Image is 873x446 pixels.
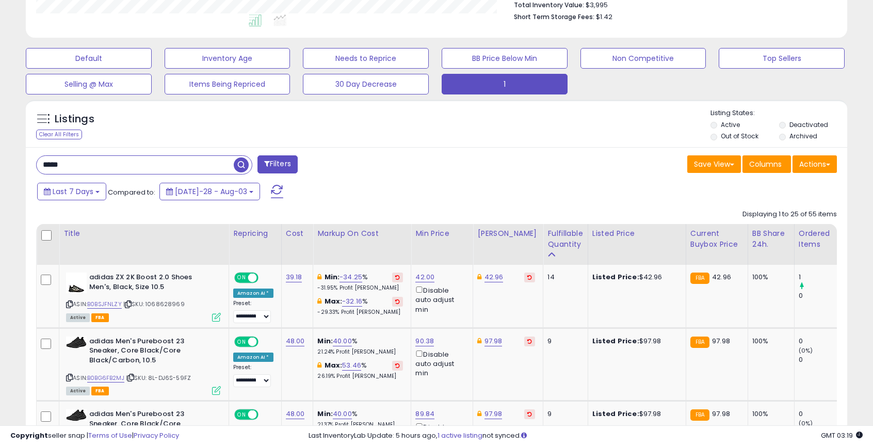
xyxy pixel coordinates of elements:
[712,409,730,419] span: 97.98
[721,120,740,129] label: Active
[66,273,221,321] div: ASIN:
[799,291,840,300] div: 0
[690,409,709,421] small: FBA
[126,374,191,382] span: | SKU: 8L-DJ6S-59FZ
[799,355,840,364] div: 0
[165,48,290,69] button: Inventory Age
[175,186,247,197] span: [DATE]-28 - Aug-03
[325,272,340,282] b: Min:
[317,297,403,316] div: %
[592,409,678,419] div: $97.98
[415,284,465,314] div: Disable auto adjust min
[514,1,584,9] b: Total Inventory Value:
[592,273,678,282] div: $42.96
[580,48,706,69] button: Non Competitive
[317,337,403,356] div: %
[789,120,828,129] label: Deactivated
[415,228,468,239] div: Min Price
[55,112,94,126] h5: Listings
[799,273,840,282] div: 1
[317,361,403,380] div: %
[233,300,273,323] div: Preset:
[752,337,786,346] div: 100%
[325,296,343,306] b: Max:
[89,337,215,368] b: adidas Men's Pureboost 23 Sneaker, Core Black/Core Black/Carbon, 10.5
[592,336,639,346] b: Listed Price:
[317,273,403,292] div: %
[596,12,612,22] span: $1.42
[415,348,465,378] div: Disable auto adjust min
[799,337,840,346] div: 0
[514,12,594,21] b: Short Term Storage Fees:
[712,336,730,346] span: 97.98
[415,272,434,282] a: 42.00
[547,337,579,346] div: 9
[317,336,333,346] b: Min:
[799,346,813,355] small: (0%)
[339,272,362,282] a: -34.25
[333,409,352,419] a: 40.00
[325,360,343,370] b: Max:
[257,410,273,419] span: OFF
[87,300,122,309] a: B0BSJFNLZY
[233,353,273,362] div: Amazon AI *
[749,159,782,169] span: Columns
[91,387,109,395] span: FBA
[821,431,863,440] span: 2025-08-11 03:19 GMT
[415,336,434,346] a: 90.38
[687,155,741,173] button: Save View
[66,313,90,322] span: All listings currently available for purchase on Amazon
[159,183,260,200] button: [DATE]-28 - Aug-03
[484,409,503,419] a: 97.98
[752,273,786,282] div: 100%
[438,431,482,440] a: 1 active listing
[710,108,847,118] p: Listing States:
[66,337,221,394] div: ASIN:
[317,348,403,356] p: 21.24% Profit [PERSON_NAME]
[333,336,352,346] a: 40.00
[10,431,179,441] div: seller snap | |
[26,74,152,94] button: Selling @ Max
[89,273,215,294] b: adidas ZX 2K Boost 2.0 Shoes Men's, Black, Size 10.5
[317,309,403,316] p: -29.33% Profit [PERSON_NAME]
[690,228,743,250] div: Current Buybox Price
[123,300,185,308] span: | SKU: 1068628969
[108,187,155,197] span: Compared to:
[793,155,837,173] button: Actions
[89,409,215,441] b: adidas Men's Pureboost 23 Sneaker, Core Black/Core Black/Carbon, 9.5
[712,272,731,282] span: 42.96
[742,210,837,219] div: Displaying 1 to 25 of 55 items
[690,337,709,348] small: FBA
[477,228,539,239] div: [PERSON_NAME]
[342,360,361,371] a: 53.46
[10,431,48,440] strong: Copyright
[286,272,302,282] a: 39.18
[484,336,503,346] a: 97.98
[88,431,132,440] a: Terms of Use
[317,409,333,419] b: Min:
[547,228,583,250] div: Fulfillable Quantity
[317,284,403,292] p: -31.95% Profit [PERSON_NAME]
[235,274,248,282] span: ON
[303,48,429,69] button: Needs to Reprice
[317,409,403,428] div: %
[592,337,678,346] div: $97.98
[233,289,273,298] div: Amazon AI *
[742,155,791,173] button: Columns
[690,273,709,284] small: FBA
[26,48,152,69] button: Default
[442,48,568,69] button: BB Price Below Min
[66,409,87,421] img: 412Va0LmEKL._SL40_.jpg
[66,273,87,293] img: 31wQuxChLVL._SL40_.jpg
[415,409,434,419] a: 89.84
[484,272,504,282] a: 42.96
[87,374,124,383] a: B0BG6FB2MJ
[719,48,845,69] button: Top Sellers
[257,155,298,173] button: Filters
[66,337,87,348] img: 412Va0LmEKL._SL40_.jpg
[592,272,639,282] b: Listed Price:
[752,409,786,419] div: 100%
[36,130,82,139] div: Clear All Filters
[165,74,290,94] button: Items Being Repriced
[313,224,411,265] th: The percentage added to the cost of goods (COGS) that forms the calculator for Min & Max prices.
